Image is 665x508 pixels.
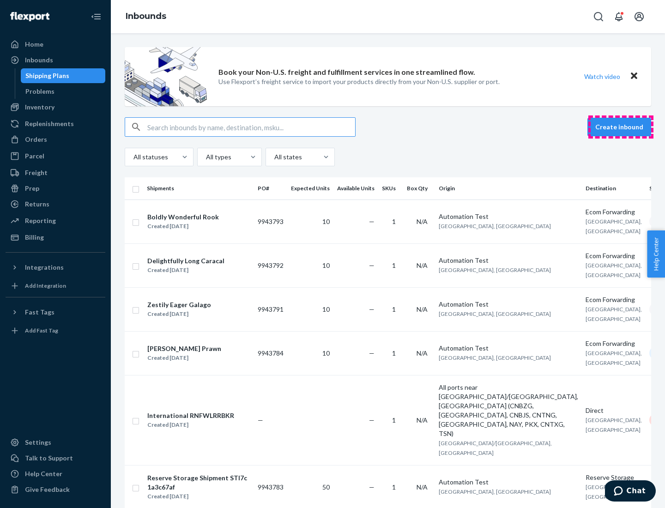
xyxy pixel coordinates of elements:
[6,165,105,180] a: Freight
[435,177,582,200] th: Origin
[6,278,105,293] a: Add Integration
[628,70,640,83] button: Close
[6,100,105,115] a: Inventory
[586,350,642,366] span: [GEOGRAPHIC_DATA], [GEOGRAPHIC_DATA]
[6,305,105,320] button: Fast Tags
[586,262,642,278] span: [GEOGRAPHIC_DATA], [GEOGRAPHIC_DATA]
[133,152,133,162] input: All statuses
[586,473,642,482] div: Reserve Storage
[287,177,333,200] th: Expected Units
[403,177,435,200] th: Box Qty
[417,261,428,269] span: N/A
[586,417,642,433] span: [GEOGRAPHIC_DATA], [GEOGRAPHIC_DATA]
[10,12,49,21] img: Flexport logo
[322,483,330,491] span: 50
[25,168,48,177] div: Freight
[147,300,211,309] div: Zestily Eager Galago
[605,480,656,503] iframe: Opens a widget where you can chat to one of our agents
[147,344,221,353] div: [PERSON_NAME] Prawn
[6,323,105,338] a: Add Fast Tag
[417,416,428,424] span: N/A
[586,207,642,217] div: Ecom Forwarding
[25,40,43,49] div: Home
[369,416,375,424] span: —
[147,473,250,492] div: Reserve Storage Shipment STI7c1a3c67af
[147,420,234,429] div: Created [DATE]
[322,218,330,225] span: 10
[6,116,105,131] a: Replenishments
[369,483,375,491] span: —
[439,354,551,361] span: [GEOGRAPHIC_DATA], [GEOGRAPHIC_DATA]
[147,411,234,420] div: International RNFWLRRBKR
[578,70,626,83] button: Watch video
[25,87,54,96] div: Problems
[6,53,105,67] a: Inbounds
[582,177,646,200] th: Destination
[6,451,105,466] button: Talk to Support
[147,266,224,275] div: Created [DATE]
[25,282,66,290] div: Add Integration
[21,68,106,83] a: Shipping Plans
[439,488,551,495] span: [GEOGRAPHIC_DATA], [GEOGRAPHIC_DATA]
[25,216,56,225] div: Reporting
[25,135,47,144] div: Orders
[439,310,551,317] span: [GEOGRAPHIC_DATA], [GEOGRAPHIC_DATA]
[647,230,665,278] button: Help Center
[25,119,74,128] div: Replenishments
[147,309,211,319] div: Created [DATE]
[369,261,375,269] span: —
[439,256,578,265] div: Automation Test
[417,218,428,225] span: N/A
[147,118,355,136] input: Search inbounds by name, destination, msku...
[25,485,70,494] div: Give Feedback
[369,218,375,225] span: —
[254,243,287,287] td: 9943792
[333,177,378,200] th: Available Units
[205,152,206,162] input: All types
[25,71,69,80] div: Shipping Plans
[322,305,330,313] span: 10
[6,132,105,147] a: Orders
[6,482,105,497] button: Give Feedback
[254,331,287,375] td: 9943784
[586,306,642,322] span: [GEOGRAPHIC_DATA], [GEOGRAPHIC_DATA]
[25,327,58,334] div: Add Fast Tag
[6,181,105,196] a: Prep
[417,349,428,357] span: N/A
[147,353,221,363] div: Created [DATE]
[587,118,651,136] button: Create inbound
[25,438,51,447] div: Settings
[417,305,428,313] span: N/A
[87,7,105,26] button: Close Navigation
[6,260,105,275] button: Integrations
[25,308,54,317] div: Fast Tags
[6,466,105,481] a: Help Center
[378,177,403,200] th: SKUs
[439,344,578,353] div: Automation Test
[21,84,106,99] a: Problems
[589,7,608,26] button: Open Search Box
[586,251,642,260] div: Ecom Forwarding
[630,7,648,26] button: Open account menu
[126,11,166,21] a: Inbounds
[6,435,105,450] a: Settings
[369,305,375,313] span: —
[392,349,396,357] span: 1
[392,218,396,225] span: 1
[586,484,642,500] span: [GEOGRAPHIC_DATA], [GEOGRAPHIC_DATA]
[586,339,642,348] div: Ecom Forwarding
[439,383,578,438] div: All ports near [GEOGRAPHIC_DATA]/[GEOGRAPHIC_DATA], [GEOGRAPHIC_DATA] (CNBZG, [GEOGRAPHIC_DATA], ...
[254,200,287,243] td: 9943793
[6,197,105,212] a: Returns
[147,222,219,231] div: Created [DATE]
[6,213,105,228] a: Reporting
[118,3,174,30] ol: breadcrumbs
[439,300,578,309] div: Automation Test
[218,77,500,86] p: Use Flexport’s freight service to import your products directly from your Non-U.S. supplier or port.
[369,349,375,357] span: —
[258,416,263,424] span: —
[439,478,578,487] div: Automation Test
[6,149,105,163] a: Parcel
[218,67,475,78] p: Book your Non-U.S. freight and fulfillment services in one streamlined flow.
[322,261,330,269] span: 10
